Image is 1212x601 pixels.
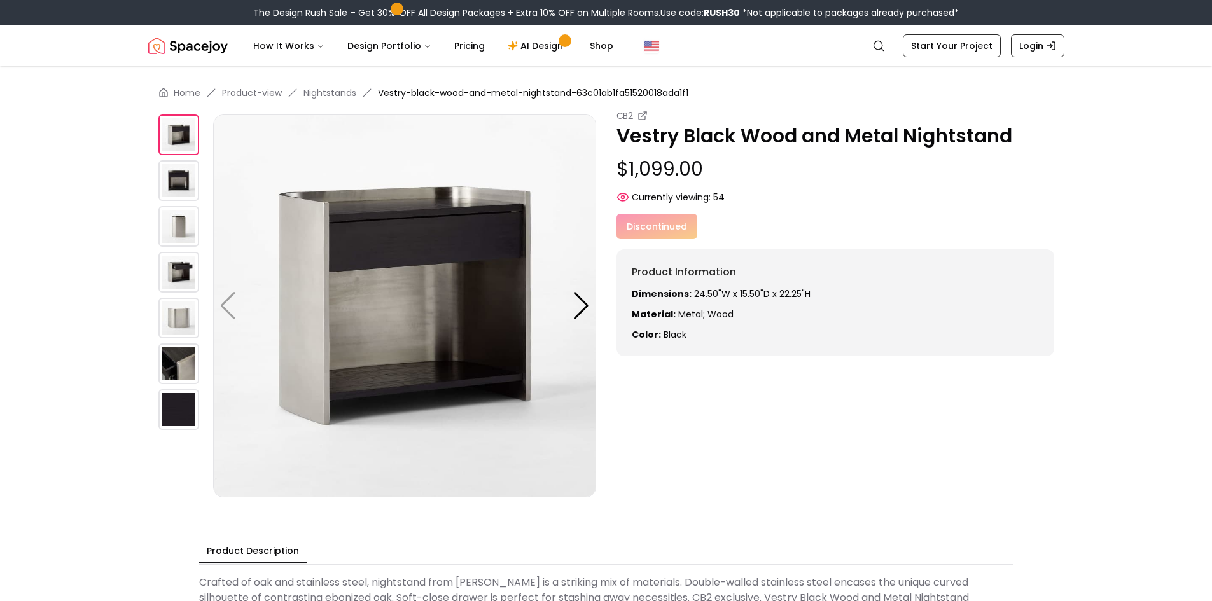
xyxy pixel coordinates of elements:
img: https://storage.googleapis.com/spacejoy-main/assets/63c01ab1fa51520018ada1f1/product_5_3be36bca07i [158,343,199,384]
img: https://storage.googleapis.com/spacejoy-main/assets/63c01ab1fa51520018ada1f1/product_0_3olec2826l67 [158,114,199,155]
button: How It Works [243,33,335,59]
a: Shop [580,33,623,59]
nav: Global [148,25,1064,66]
img: https://storage.googleapis.com/spacejoy-main/assets/63c01ab1fa51520018ada1f1/product_3_nf68pan8m5a8 [158,252,199,293]
img: United States [644,38,659,53]
span: Vestry-black-wood-and-metal-nightstand-63c01ab1fa51520018ada1f1 [378,86,688,99]
span: 54 [713,191,725,204]
span: Metal; Wood [678,308,734,321]
strong: Color: [632,328,661,341]
a: Product-view [222,86,282,99]
a: Spacejoy [148,33,228,59]
img: https://storage.googleapis.com/spacejoy-main/assets/63c01ab1fa51520018ada1f1/product_0_3olec2826l67 [213,114,596,497]
a: Login [1011,34,1064,57]
p: Vestry Black Wood and Metal Nightstand [616,125,1054,148]
nav: breadcrumb [158,86,1054,99]
img: Spacejoy Logo [148,33,228,59]
img: https://storage.googleapis.com/spacejoy-main/assets/63c01ab1fa51520018ada1f1/product_2_lkg422pe6dle [158,206,199,247]
strong: Dimensions: [632,287,692,300]
strong: Material: [632,308,676,321]
div: The Design Rush Sale – Get 30% OFF All Design Packages + Extra 10% OFF on Multiple Rooms. [253,6,959,19]
img: https://storage.googleapis.com/spacejoy-main/assets/63c01ab1fa51520018ada1f1/product_1_m2kl3ijni8p8 [158,160,199,201]
h6: Product Information [632,265,1039,280]
b: RUSH30 [704,6,740,19]
nav: Main [243,33,623,59]
button: Design Portfolio [337,33,442,59]
small: CB2 [616,109,633,122]
p: $1,099.00 [616,158,1054,181]
span: Currently viewing: [632,191,711,204]
a: AI Design [498,33,577,59]
a: Nightstands [303,86,356,99]
img: https://storage.googleapis.com/spacejoy-main/assets/63c01ab1fa51520018ada1f1/product_4_op810ibfj9k [158,298,199,338]
a: Home [174,86,200,99]
span: black [664,328,686,341]
img: https://storage.googleapis.com/spacejoy-main/assets/63c01ab1fa51520018ada1f1/product_6_97k75cl8198m [158,389,199,430]
a: Pricing [444,33,495,59]
p: 24.50"W x 15.50"D x 22.25"H [632,287,1039,300]
span: Use code: [660,6,740,19]
span: *Not applicable to packages already purchased* [740,6,959,19]
button: Product Description [199,539,307,563]
a: Start Your Project [903,34,1001,57]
